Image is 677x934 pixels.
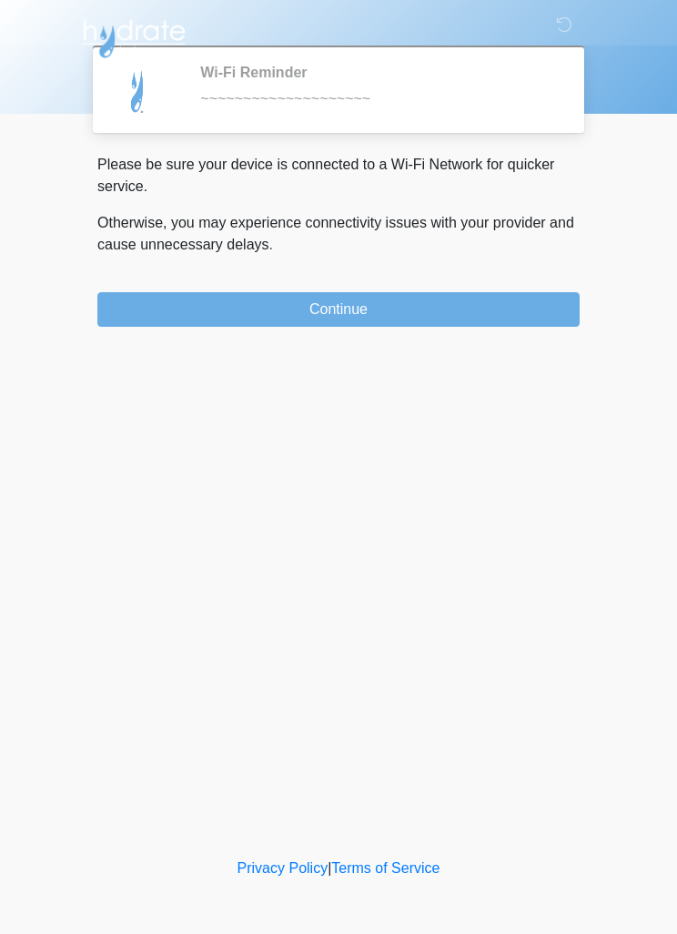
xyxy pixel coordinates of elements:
[328,860,331,876] a: |
[269,237,273,252] span: .
[111,64,166,118] img: Agent Avatar
[79,14,188,59] img: Hydrate IV Bar - Scottsdale Logo
[97,154,580,198] p: Please be sure your device is connected to a Wi-Fi Network for quicker service.
[97,292,580,327] button: Continue
[237,860,328,876] a: Privacy Policy
[97,212,580,256] p: Otherwise, you may experience connectivity issues with your provider and cause unnecessary delays
[331,860,440,876] a: Terms of Service
[200,88,552,110] div: ~~~~~~~~~~~~~~~~~~~~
